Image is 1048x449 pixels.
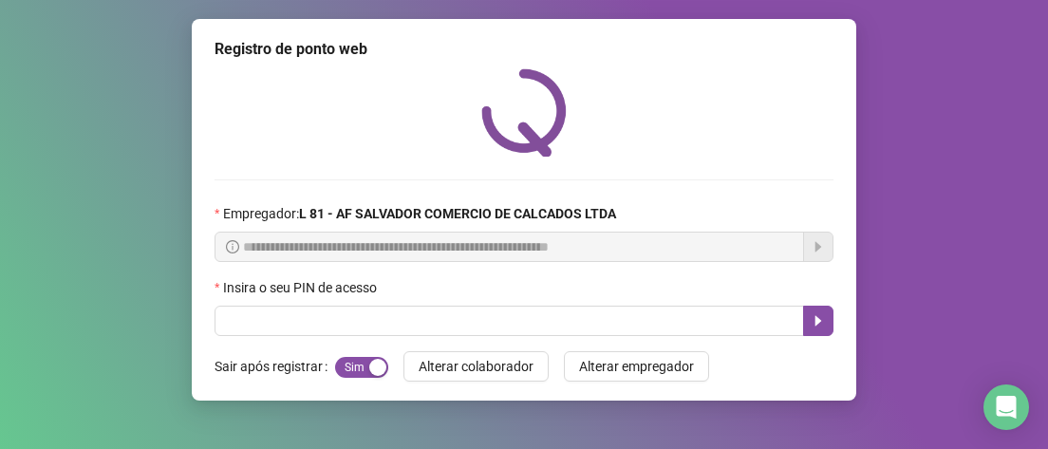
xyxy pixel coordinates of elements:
[215,38,833,61] div: Registro de ponto web
[481,68,567,157] img: QRPoint
[419,356,533,377] span: Alterar colaborador
[564,351,709,382] button: Alterar empregador
[811,313,826,328] span: caret-right
[215,351,335,382] label: Sair após registrar
[403,351,549,382] button: Alterar colaborador
[299,206,616,221] strong: L 81 - AF SALVADOR COMERCIO DE CALCADOS LTDA
[579,356,694,377] span: Alterar empregador
[983,384,1029,430] div: Open Intercom Messenger
[226,240,239,253] span: info-circle
[215,277,389,298] label: Insira o seu PIN de acesso
[223,203,616,224] span: Empregador :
